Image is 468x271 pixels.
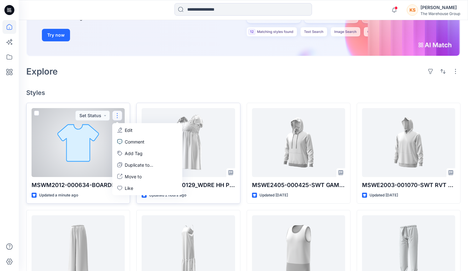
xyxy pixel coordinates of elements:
a: Edit [113,124,181,136]
a: MSWE2003-001070-SWT RVT LS HIVIS PULLOVER HOOD [362,108,455,177]
a: WDRE2401-000129_WDRE HH PS RACHEL DRESS [142,108,235,177]
h4: Styles [26,89,460,96]
a: MSWM2012-000634-BOARDIE HHM 4W STRETCH [32,108,125,177]
p: Edit [125,127,133,133]
button: Add Tag [113,148,181,159]
h2: Explore [26,66,58,76]
div: The Warehouse Group [420,11,460,16]
div: [PERSON_NAME] [420,4,460,11]
p: Updated a minute ago [39,192,78,199]
p: WDRE2401-000129_WDRE HH PS [PERSON_NAME] DRESS [142,181,235,190]
p: Updated [DATE] [259,192,288,199]
p: Move to [125,173,142,180]
a: MSWE2405-000425-SWT GAM HOOD EMBROIDERY [252,108,345,177]
div: KS [407,4,418,16]
p: Updated 2 hours ago [149,192,186,199]
p: MSWE2405-000425-SWT GAM HOOD EMBROIDERY [252,181,345,190]
p: MSWM2012-000634-BOARDIE HHM 4W STRETCH [32,181,125,190]
p: Comment [125,138,144,145]
p: Updated [DATE] [370,192,398,199]
button: Try now [42,29,70,41]
p: Like [125,185,133,191]
p: Duplicate to... [125,162,153,168]
p: MSWE2003-001070-SWT RVT LS HIVIS PULLOVER HOOD [362,181,455,190]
